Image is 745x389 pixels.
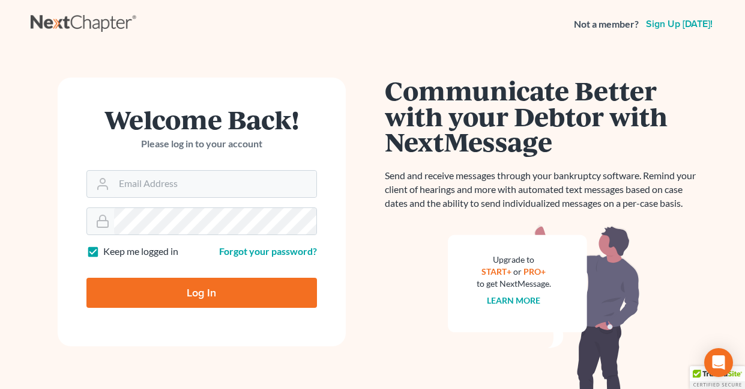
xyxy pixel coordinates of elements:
input: Email Address [114,171,316,197]
a: Forgot your password? [219,245,317,257]
div: Upgrade to [477,254,551,266]
div: to get NextMessage. [477,278,551,290]
a: Learn more [487,295,540,305]
p: Please log in to your account [86,137,317,151]
a: START+ [481,266,511,277]
p: Send and receive messages through your bankruptcy software. Remind your client of hearings and mo... [385,169,703,210]
a: PRO+ [523,266,546,277]
a: Sign up [DATE]! [644,19,715,29]
div: Open Intercom Messenger [704,348,733,377]
strong: Not a member? [574,17,639,31]
h1: Communicate Better with your Debtor with NextMessage [385,78,703,155]
input: Log In [86,278,317,308]
h1: Welcome Back! [86,106,317,132]
label: Keep me logged in [103,245,178,259]
div: TrustedSite Certified [690,366,745,389]
span: or [513,266,522,277]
